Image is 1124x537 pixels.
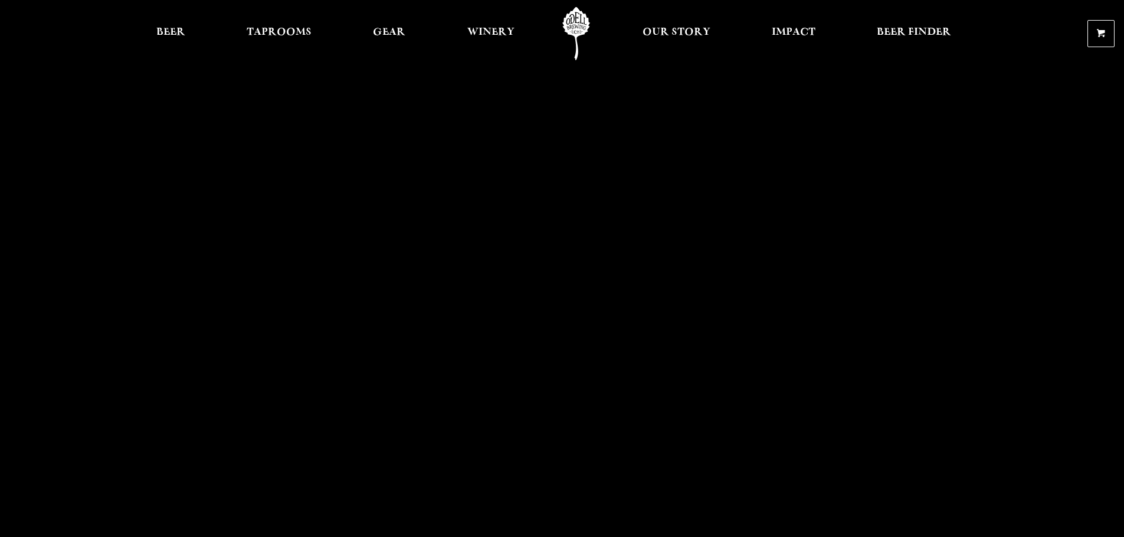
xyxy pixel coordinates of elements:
[156,28,185,37] span: Beer
[149,7,193,60] a: Beer
[365,7,413,60] a: Gear
[635,7,718,60] a: Our Story
[467,28,515,37] span: Winery
[239,7,319,60] a: Taprooms
[460,7,522,60] a: Winery
[764,7,823,60] a: Impact
[772,28,815,37] span: Impact
[643,28,710,37] span: Our Story
[373,28,405,37] span: Gear
[869,7,959,60] a: Beer Finder
[554,7,598,60] a: Odell Home
[247,28,312,37] span: Taprooms
[877,28,951,37] span: Beer Finder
